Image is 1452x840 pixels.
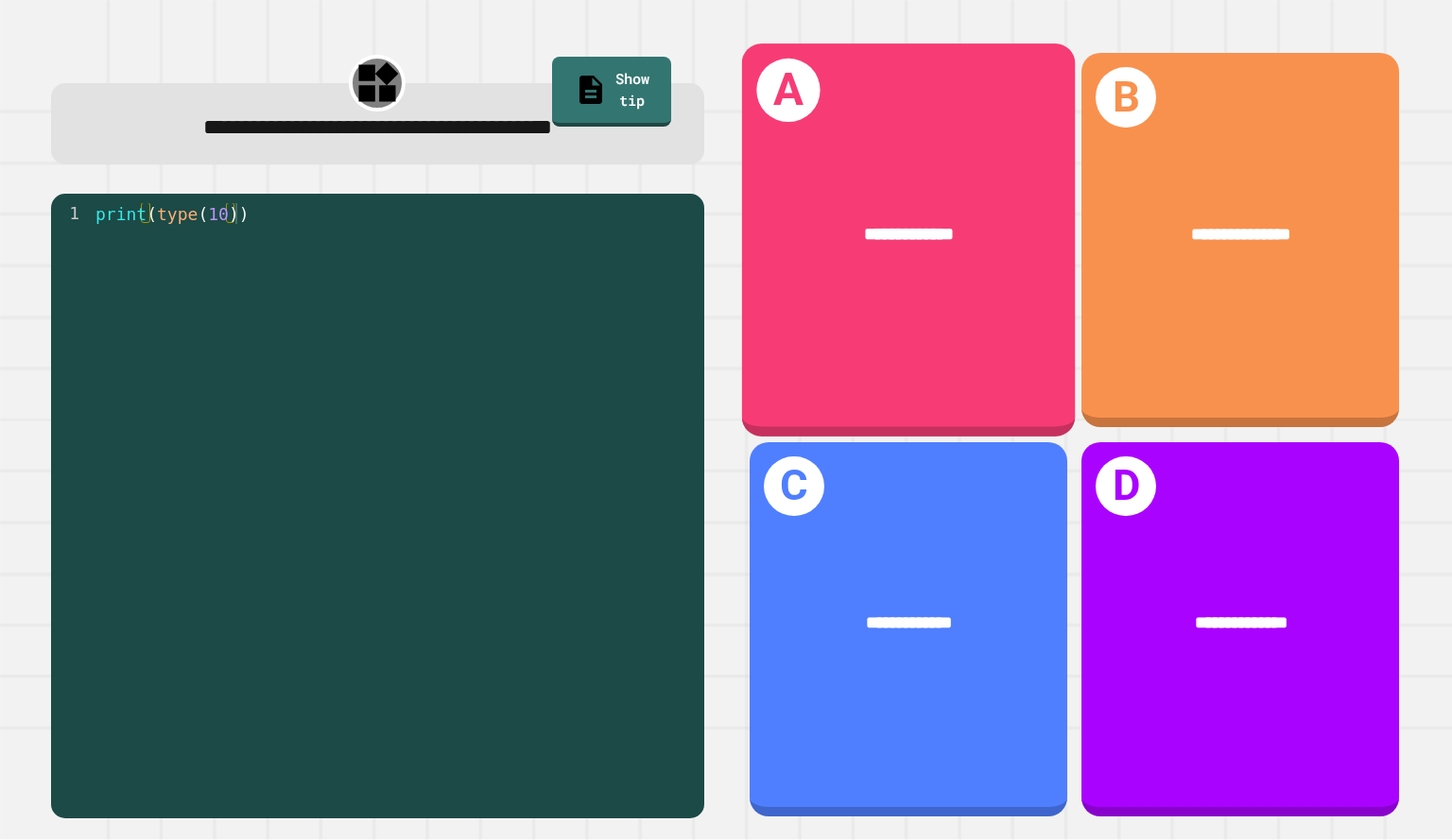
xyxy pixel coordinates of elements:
[757,59,821,122] h1: A
[1096,67,1156,128] h1: B
[1096,456,1156,517] h1: D
[552,57,671,128] a: Show tip
[764,456,824,517] h1: C
[51,203,92,224] div: 1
